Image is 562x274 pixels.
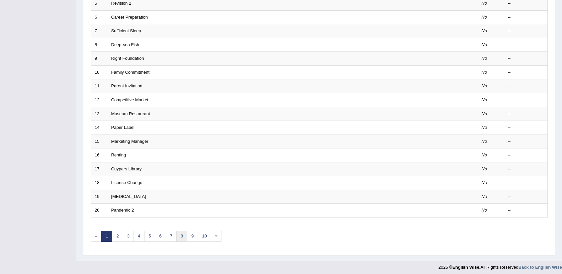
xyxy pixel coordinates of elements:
[91,79,108,93] td: 11
[91,190,108,204] td: 19
[508,152,544,158] div: –
[101,231,112,242] a: 1
[508,180,544,186] div: –
[482,1,487,6] em: No
[482,180,487,185] em: No
[111,1,132,6] a: Revision 2
[482,194,487,199] em: No
[91,135,108,148] td: 15
[91,148,108,162] td: 16
[508,125,544,131] div: –
[112,231,123,242] a: 2
[508,55,544,62] div: –
[134,231,144,242] a: 4
[482,56,487,61] em: No
[482,15,487,20] em: No
[144,231,155,242] a: 5
[111,97,148,102] a: Competitive Market
[198,231,211,242] a: 10
[111,28,141,33] a: Sufficient Sleep
[482,111,487,116] em: No
[482,125,487,130] em: No
[111,166,142,171] a: Cuypers Library
[91,176,108,190] td: 18
[211,231,222,242] a: »
[482,83,487,88] em: No
[482,139,487,144] em: No
[508,166,544,172] div: –
[508,83,544,89] div: –
[91,93,108,107] td: 12
[508,194,544,200] div: –
[111,208,134,213] a: Pandemic 2
[111,111,150,116] a: Museum Restaurant
[482,208,487,213] em: No
[91,231,102,242] span: «
[508,14,544,21] div: –
[111,180,142,185] a: License Change
[482,28,487,33] em: No
[508,111,544,117] div: –
[91,38,108,52] td: 8
[482,42,487,47] em: No
[482,70,487,75] em: No
[518,265,562,270] a: Back to English Wise
[91,52,108,66] td: 9
[166,231,177,242] a: 7
[111,152,126,157] a: Renting
[482,97,487,102] em: No
[155,231,166,242] a: 6
[91,121,108,135] td: 14
[452,265,480,270] strong: English Wise.
[111,194,146,199] a: [MEDICAL_DATA]
[508,0,544,7] div: –
[111,125,135,130] a: Paper Label
[508,97,544,103] div: –
[111,70,150,75] a: Family Commitment
[438,261,562,270] div: 2025 © All Rights Reserved
[508,28,544,34] div: –
[508,207,544,214] div: –
[111,139,148,144] a: Marketing Manager
[91,10,108,24] td: 6
[111,83,142,88] a: Parent Invitation
[482,152,487,157] em: No
[482,166,487,171] em: No
[111,15,148,20] a: Career Preparation
[508,69,544,76] div: –
[508,42,544,48] div: –
[187,231,198,242] a: 9
[508,138,544,145] div: –
[91,65,108,79] td: 10
[91,162,108,176] td: 17
[91,107,108,121] td: 13
[111,42,140,47] a: Deep-sea Fish
[91,204,108,218] td: 20
[123,231,134,242] a: 3
[91,24,108,38] td: 7
[176,231,187,242] a: 8
[111,56,144,61] a: Right Foundation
